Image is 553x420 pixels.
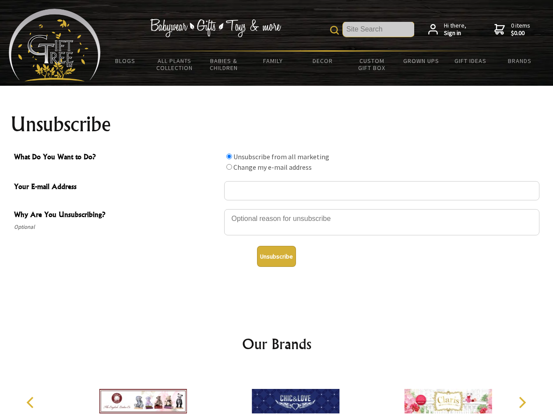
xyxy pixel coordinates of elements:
span: What Do You Want to Do? [14,151,220,164]
span: 0 items [511,21,530,37]
strong: $0.00 [511,29,530,37]
input: Your E-mail Address [224,181,539,200]
h1: Unsubscribe [11,114,543,135]
img: product search [330,26,339,35]
img: Babyware - Gifts - Toys and more... [9,9,101,81]
a: Hi there,Sign in [428,22,466,37]
input: Site Search [343,22,414,37]
h2: Our Brands [18,333,536,354]
img: Babywear - Gifts - Toys & more [150,19,281,37]
a: All Plants Collection [150,52,200,77]
button: Next [512,393,532,412]
button: Unsubscribe [257,246,296,267]
a: Decor [298,52,347,70]
input: What Do You Want to Do? [226,164,232,170]
a: Babies & Children [199,52,249,77]
span: Hi there, [444,22,466,37]
a: Brands [495,52,545,70]
a: BLOGS [101,52,150,70]
input: What Do You Want to Do? [226,154,232,159]
textarea: Why Are You Unsubscribing? [224,209,539,235]
a: Family [249,52,298,70]
strong: Sign in [444,29,466,37]
a: Custom Gift Box [347,52,397,77]
span: Optional [14,222,220,232]
button: Previous [22,393,41,412]
a: Gift Ideas [446,52,495,70]
span: Why Are You Unsubscribing? [14,209,220,222]
span: Your E-mail Address [14,181,220,194]
a: 0 items$0.00 [494,22,530,37]
a: Grown Ups [396,52,446,70]
label: Unsubscribe from all marketing [233,152,329,161]
label: Change my e-mail address [233,163,312,171]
